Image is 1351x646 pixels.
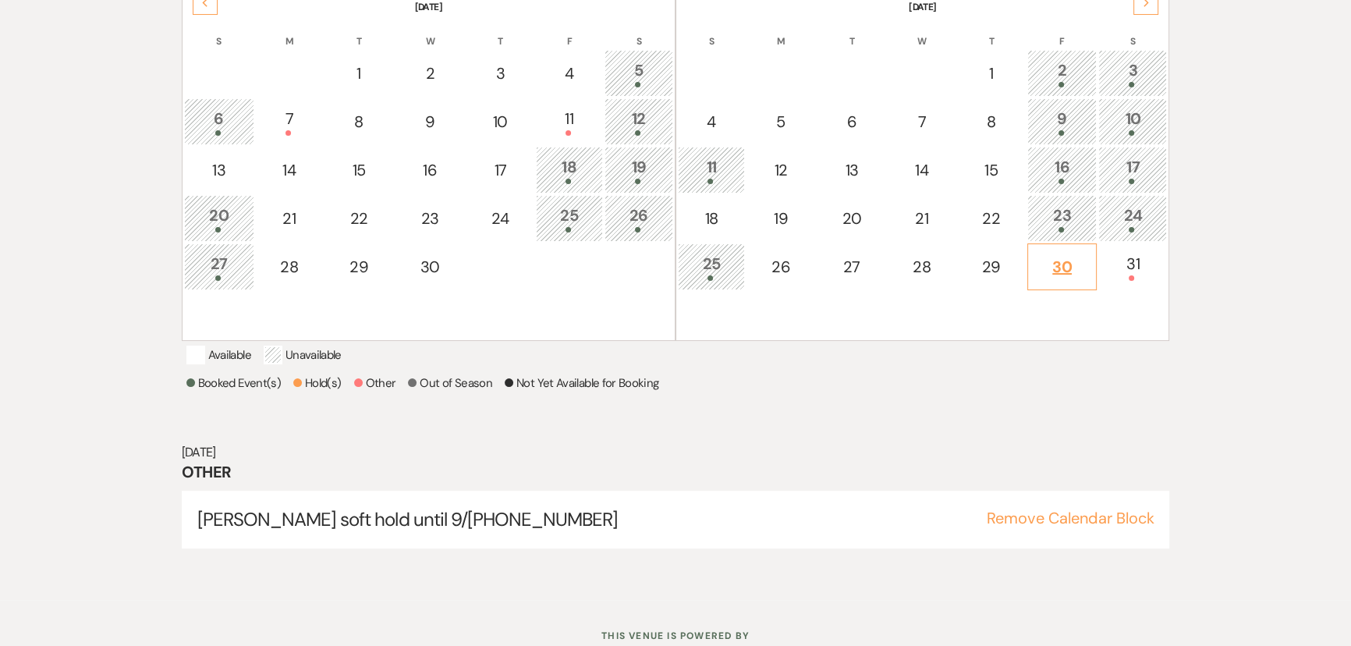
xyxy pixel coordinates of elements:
[475,110,525,133] div: 10
[897,110,947,133] div: 7
[403,110,456,133] div: 9
[825,158,878,182] div: 13
[466,16,534,48] th: T
[1107,204,1158,232] div: 24
[193,252,246,281] div: 27
[1107,252,1158,281] div: 31
[1036,204,1089,232] div: 23
[395,16,465,48] th: W
[333,110,385,133] div: 8
[966,255,1017,279] div: 29
[897,207,947,230] div: 21
[1036,255,1089,279] div: 30
[613,204,665,232] div: 26
[746,16,815,48] th: M
[1036,59,1089,87] div: 2
[197,507,619,531] span: [PERSON_NAME] soft hold until 9/[PHONE_NUMBER]
[333,207,385,230] div: 22
[986,510,1154,526] button: Remove Calendar Block
[1098,16,1167,48] th: S
[825,110,878,133] div: 6
[755,255,807,279] div: 26
[186,346,251,364] p: Available
[193,107,246,136] div: 6
[403,62,456,85] div: 2
[613,155,665,184] div: 19
[817,16,887,48] th: T
[1107,107,1158,136] div: 10
[193,158,246,182] div: 13
[605,16,673,48] th: S
[182,461,1170,483] h3: Other
[1036,155,1089,184] div: 16
[333,255,385,279] div: 29
[613,107,665,136] div: 12
[264,107,314,136] div: 7
[897,255,947,279] div: 28
[957,16,1026,48] th: T
[403,255,456,279] div: 30
[333,158,385,182] div: 15
[613,59,665,87] div: 5
[264,255,314,279] div: 28
[324,16,393,48] th: T
[186,374,281,392] p: Booked Event(s)
[686,110,736,133] div: 4
[505,374,658,392] p: Not Yet Available for Booking
[475,158,525,182] div: 17
[475,62,525,85] div: 3
[544,155,594,184] div: 18
[686,252,736,281] div: 25
[1027,16,1097,48] th: F
[888,16,956,48] th: W
[1107,155,1158,184] div: 17
[403,207,456,230] div: 23
[825,207,878,230] div: 20
[825,255,878,279] div: 27
[184,16,254,48] th: S
[686,155,736,184] div: 11
[193,204,246,232] div: 20
[686,207,736,230] div: 18
[897,158,947,182] div: 14
[966,62,1017,85] div: 1
[333,62,385,85] div: 1
[475,207,525,230] div: 24
[182,444,1170,461] h6: [DATE]
[293,374,342,392] p: Hold(s)
[264,346,342,364] p: Unavailable
[755,207,807,230] div: 19
[1036,107,1089,136] div: 9
[966,207,1017,230] div: 22
[264,207,314,230] div: 21
[1107,59,1158,87] div: 3
[354,374,396,392] p: Other
[755,110,807,133] div: 5
[966,158,1017,182] div: 15
[536,16,603,48] th: F
[544,107,594,136] div: 11
[408,374,492,392] p: Out of Season
[544,204,594,232] div: 25
[264,158,314,182] div: 14
[678,16,745,48] th: S
[544,62,594,85] div: 4
[403,158,456,182] div: 16
[755,158,807,182] div: 12
[256,16,323,48] th: M
[966,110,1017,133] div: 8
